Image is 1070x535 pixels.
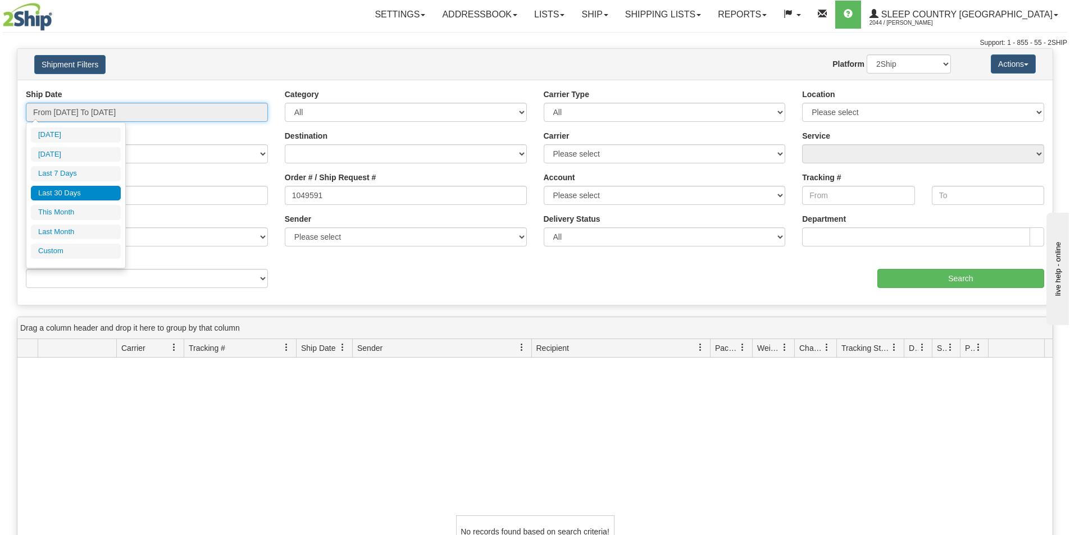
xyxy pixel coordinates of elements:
label: Service [802,130,830,141]
a: Recipient filter column settings [691,338,710,357]
label: Category [285,89,319,100]
label: Location [802,89,835,100]
li: This Month [31,205,121,220]
label: Sender [285,213,311,225]
iframe: chat widget [1044,210,1069,324]
label: Department [802,213,846,225]
label: Account [544,172,575,183]
a: Sleep Country [GEOGRAPHIC_DATA] 2044 / [PERSON_NAME] [861,1,1067,29]
label: Destination [285,130,327,141]
a: Reports [709,1,775,29]
span: Weight [757,342,781,354]
input: To [932,186,1044,205]
a: Shipment Issues filter column settings [941,338,960,357]
span: Packages [715,342,739,354]
a: Tracking # filter column settings [277,338,296,357]
a: Tracking Status filter column settings [885,338,904,357]
span: Charge [799,342,823,354]
a: Settings [366,1,434,29]
label: Ship Date [26,89,62,100]
li: Custom [31,244,121,259]
a: Ship Date filter column settings [333,338,352,357]
span: Delivery Status [909,342,918,354]
button: Actions [991,54,1036,74]
span: Sleep Country [GEOGRAPHIC_DATA] [878,10,1053,19]
li: Last 30 Days [31,186,121,201]
div: Support: 1 - 855 - 55 - 2SHIP [3,38,1067,48]
input: Search [877,269,1044,288]
span: Recipient [536,342,569,354]
span: Tracking # [189,342,225,354]
a: Ship [573,1,616,29]
a: Pickup Status filter column settings [969,338,988,357]
a: Sender filter column settings [512,338,531,357]
img: logo2044.jpg [3,3,52,31]
li: Last 7 Days [31,166,121,181]
a: Addressbook [434,1,526,29]
a: Charge filter column settings [817,338,836,357]
li: Last Month [31,225,121,240]
a: Packages filter column settings [733,338,752,357]
label: Delivery Status [544,213,600,225]
label: Order # / Ship Request # [285,172,376,183]
span: Shipment Issues [937,342,946,354]
span: Sender [357,342,383,354]
label: Carrier Type [544,89,589,100]
span: Ship Date [301,342,335,354]
li: [DATE] [31,127,121,143]
a: Lists [526,1,573,29]
span: Carrier [121,342,145,354]
input: From [802,186,914,205]
span: Pickup Status [965,342,975,354]
div: live help - online [8,10,104,18]
div: grid grouping header [17,317,1053,339]
label: Tracking # [802,172,841,183]
li: [DATE] [31,147,121,162]
a: Carrier filter column settings [165,338,184,357]
label: Carrier [544,130,570,141]
span: Tracking Status [841,342,890,354]
label: Platform [832,58,864,70]
a: Delivery Status filter column settings [913,338,932,357]
a: Weight filter column settings [775,338,794,357]
a: Shipping lists [617,1,709,29]
button: Shipment Filters [34,55,106,74]
span: 2044 / [PERSON_NAME] [869,17,954,29]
